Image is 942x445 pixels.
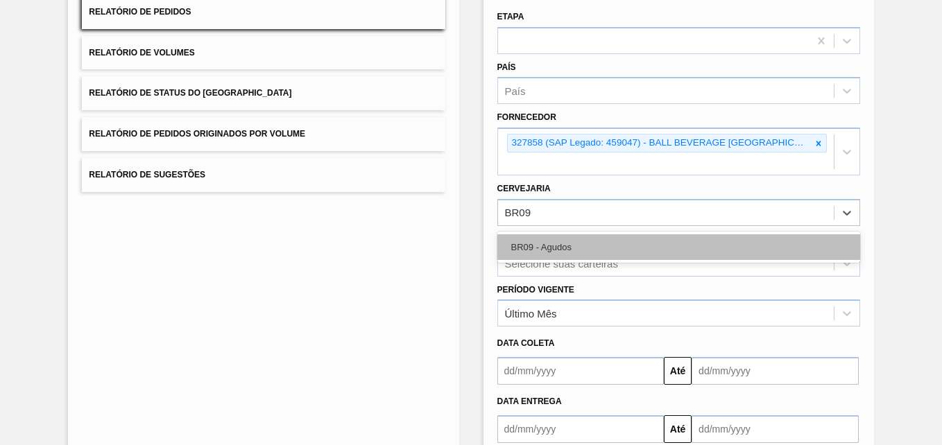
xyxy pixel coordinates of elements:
[508,134,811,152] div: 327858 (SAP Legado: 459047) - BALL BEVERAGE [GEOGRAPHIC_DATA]
[664,357,692,385] button: Até
[89,170,205,180] span: Relatório de Sugestões
[497,357,665,385] input: dd/mm/yyyy
[497,338,555,348] span: Data coleta
[82,117,445,151] button: Relatório de Pedidos Originados por Volume
[89,88,291,98] span: Relatório de Status do [GEOGRAPHIC_DATA]
[505,308,557,320] div: Último Mês
[82,76,445,110] button: Relatório de Status do [GEOGRAPHIC_DATA]
[497,234,860,260] div: BR09 - Agudos
[82,158,445,192] button: Relatório de Sugestões
[497,396,562,406] span: Data entrega
[497,415,665,443] input: dd/mm/yyyy
[89,129,305,139] span: Relatório de Pedidos Originados por Volume
[89,7,191,17] span: Relatório de Pedidos
[497,184,551,193] label: Cervejaria
[497,285,574,295] label: Período Vigente
[497,112,556,122] label: Fornecedor
[505,257,618,269] div: Selecione suas carteiras
[497,62,516,72] label: País
[505,85,526,97] div: País
[89,48,194,58] span: Relatório de Volumes
[664,415,692,443] button: Até
[82,36,445,70] button: Relatório de Volumes
[497,12,524,21] label: Etapa
[692,357,859,385] input: dd/mm/yyyy
[692,415,859,443] input: dd/mm/yyyy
